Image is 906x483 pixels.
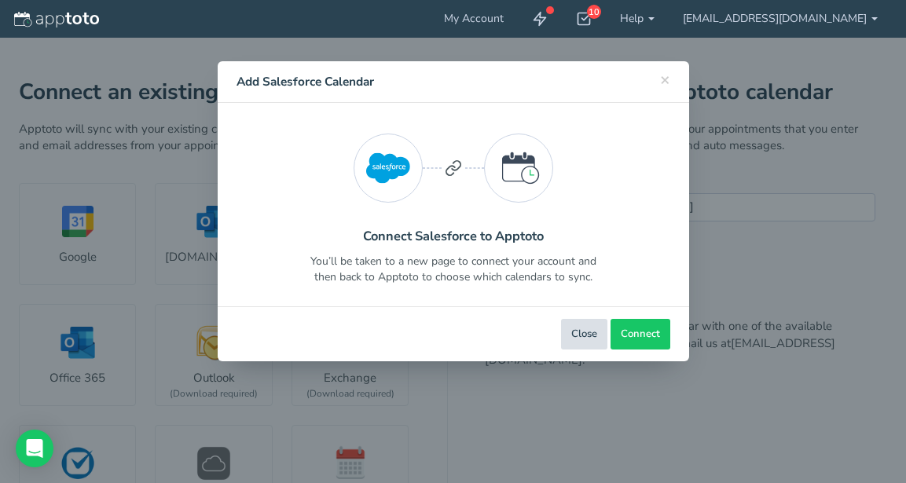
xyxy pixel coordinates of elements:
[621,327,660,342] span: Connect
[561,319,607,349] button: Close
[16,430,53,467] div: Open Intercom Messenger
[310,254,596,285] p: You’ll be taken to a new page to connect your account and then back to Apptoto to choose which ca...
[363,229,544,243] h2: Connect Salesforce to Apptoto
[660,68,670,90] span: ×
[237,73,670,90] h4: Add Salesforce Calendar
[611,319,670,349] button: Connect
